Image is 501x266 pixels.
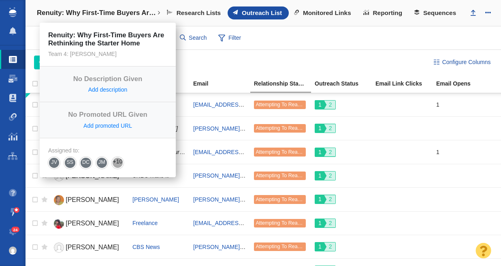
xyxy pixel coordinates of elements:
[250,235,311,258] td: Attempting To Reach (1 try)
[132,220,158,226] a: Freelance
[11,227,20,233] span: 24
[436,81,496,88] a: Email Opens
[177,9,221,17] span: Research Lists
[193,244,383,250] a: [PERSON_NAME][EMAIL_ADDRESS][PERSON_NAME][DOMAIN_NAME]
[51,240,125,255] a: [PERSON_NAME]
[48,31,167,47] h4: Renuity: Why First-Time Buyers Are Rethinking the Starter Home
[34,56,87,69] button: Add People
[48,147,167,154] div: Assigned to:
[177,31,211,45] input: Search
[289,6,358,19] a: Monitored Links
[193,172,383,179] a: [PERSON_NAME][EMAIL_ADDRESS][PERSON_NAME][DOMAIN_NAME]
[254,81,314,86] div: Relationship Stage
[193,81,253,88] a: Email
[88,86,128,93] a: Add description
[436,143,490,161] div: 1
[373,9,403,17] span: Reporting
[48,50,167,58] div: Team 4: [PERSON_NAME]
[193,220,289,226] a: [EMAIL_ADDRESS][DOMAIN_NAME]
[66,244,119,251] span: [PERSON_NAME]
[9,247,17,255] img: 61f477734bf3dd72b3fb3a7a83fcc915
[256,102,318,107] span: Attempting To Reach (1 try)
[315,81,375,86] div: Outreach Status
[193,149,289,155] a: [EMAIL_ADDRESS][DOMAIN_NAME]
[250,93,311,117] td: Attempting To Reach (1 try)
[256,220,318,226] span: Attempting To Reach (1 try)
[358,6,409,19] a: Reporting
[250,116,311,140] td: Attempting To Reach (1 try)
[436,96,490,114] div: 1
[193,101,289,108] a: [EMAIL_ADDRESS][DOMAIN_NAME]
[375,81,435,86] div: Email Link Clicks
[48,111,167,119] h4: No Promoted URL Given
[193,81,253,86] div: Email
[429,56,495,69] button: Configure Columns
[409,6,463,19] a: Sequences
[423,9,456,17] span: Sequences
[254,81,314,88] a: Relationship Stage
[66,220,119,227] span: [PERSON_NAME]
[303,9,351,17] span: Monitored Links
[66,196,119,203] span: [PERSON_NAME]
[46,155,62,171] span: JV
[250,164,311,187] td: Attempting To Reach (1 try)
[51,217,125,231] a: [PERSON_NAME]
[442,58,491,66] span: Configure Columns
[34,28,98,47] div: Websites
[242,9,282,17] span: Outreach List
[132,244,160,250] a: CBS News
[375,81,435,88] a: Email Link Clicks
[436,81,496,86] div: Email Opens
[193,196,383,203] a: [PERSON_NAME][EMAIL_ADDRESS][PERSON_NAME][DOMAIN_NAME]
[256,173,318,178] span: Attempting To Reach (1 try)
[51,193,125,207] a: [PERSON_NAME]
[112,157,124,169] span: +10
[256,149,318,155] span: Attempting To Reach (1 try)
[256,197,318,202] span: Attempting To Reach (1 try)
[256,244,318,249] span: Attempting To Reach (1 try)
[132,196,179,203] a: [PERSON_NAME]
[193,125,383,132] a: [PERSON_NAME][EMAIL_ADDRESS][PERSON_NAME][DOMAIN_NAME]
[9,7,16,17] img: buzzstream_logo_iconsimple.png
[37,9,157,17] h4: Renuity: Why First-Time Buyers Are Rethinking the Starter Home
[250,140,311,164] td: Attempting To Reach (1 try)
[213,30,246,46] span: Filter
[250,211,311,235] td: Attempting To Reach (1 try)
[93,155,110,171] span: JM
[250,188,311,211] td: Attempting To Reach (1 try)
[256,125,318,131] span: Attempting To Reach (1 try)
[62,155,79,171] span: SS
[83,122,132,129] a: Add promoted URL
[228,6,289,19] a: Outreach List
[48,75,167,83] h4: No Description Given
[77,155,94,171] span: DC
[162,6,228,19] a: Research Lists
[315,81,375,88] a: Outreach Status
